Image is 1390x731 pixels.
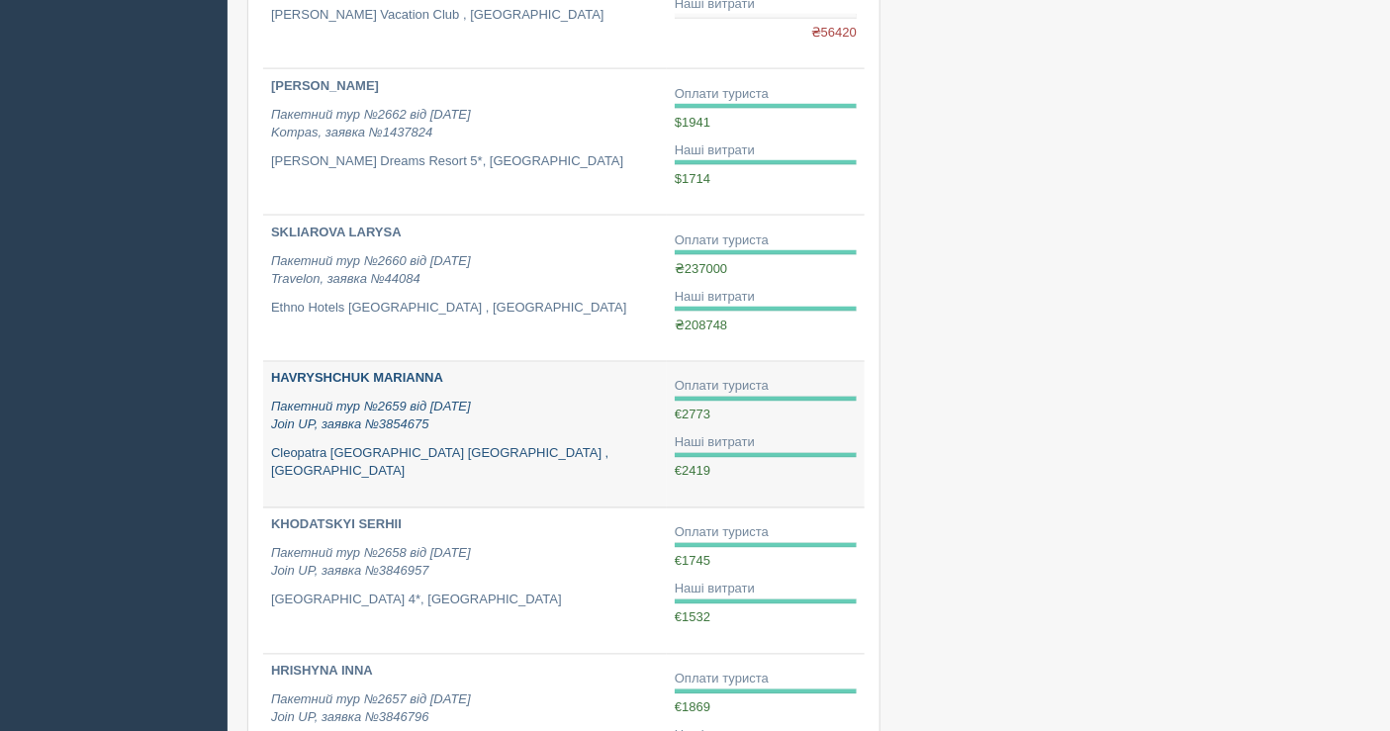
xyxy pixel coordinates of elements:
[675,464,710,479] span: €2419
[263,362,667,507] a: HAVRYSHCHUK MARIANNA Пакетний тур №2659 від [DATE]Join UP, заявка №3854675 Cleopatra [GEOGRAPHIC_...
[675,85,857,104] div: Оплати туриста
[675,261,727,276] span: ₴237000
[271,664,373,679] b: HRISHYNA INNA
[263,216,667,361] a: SKLIAROVA LARYSA Пакетний тур №2660 від [DATE]Travelon, заявка №44084 Ethno Hotels [GEOGRAPHIC_DA...
[271,400,471,433] i: Пакетний тур №2659 від [DATE] Join UP, заявка №3854675
[271,692,471,726] i: Пакетний тур №2657 від [DATE] Join UP, заявка №3846796
[675,141,857,160] div: Наші витрати
[811,24,857,43] span: ₴56420
[271,6,659,25] p: [PERSON_NAME] Vacation Club , [GEOGRAPHIC_DATA]
[271,78,379,93] b: [PERSON_NAME]
[271,253,471,287] i: Пакетний тур №2660 від [DATE] Travelon, заявка №44084
[675,700,710,715] span: €1869
[271,445,659,482] p: Cleopatra [GEOGRAPHIC_DATA] [GEOGRAPHIC_DATA] , [GEOGRAPHIC_DATA]
[271,225,402,239] b: SKLIAROVA LARYSA
[271,371,443,386] b: HAVRYSHCHUK MARIANNA
[271,546,471,580] i: Пакетний тур №2658 від [DATE] Join UP, заявка №3846957
[675,434,857,453] div: Наші витрати
[263,508,667,654] a: KHODATSKYI SERHII Пакетний тур №2658 від [DATE]Join UP, заявка №3846957 [GEOGRAPHIC_DATA] 4*, [GE...
[675,318,727,332] span: ₴208748
[675,408,710,422] span: €2773
[271,592,659,610] p: [GEOGRAPHIC_DATA] 4*, [GEOGRAPHIC_DATA]
[271,299,659,318] p: Ethno Hotels [GEOGRAPHIC_DATA] , [GEOGRAPHIC_DATA]
[271,517,402,532] b: KHODATSKYI SERHII
[271,107,471,140] i: Пакетний тур №2662 від [DATE] Kompas, заявка №1437824
[263,69,667,215] a: [PERSON_NAME] Пакетний тур №2662 від [DATE]Kompas, заявка №1437824 [PERSON_NAME] Dreams Resort 5*...
[675,288,857,307] div: Наші витрати
[675,231,857,250] div: Оплати туриста
[675,554,710,569] span: €1745
[675,610,710,625] span: €1532
[675,581,857,599] div: Наші витрати
[675,171,710,186] span: $1714
[271,152,659,171] p: [PERSON_NAME] Dreams Resort 5*, [GEOGRAPHIC_DATA]
[675,115,710,130] span: $1941
[675,671,857,689] div: Оплати туриста
[675,378,857,397] div: Оплати туриста
[675,524,857,543] div: Оплати туриста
